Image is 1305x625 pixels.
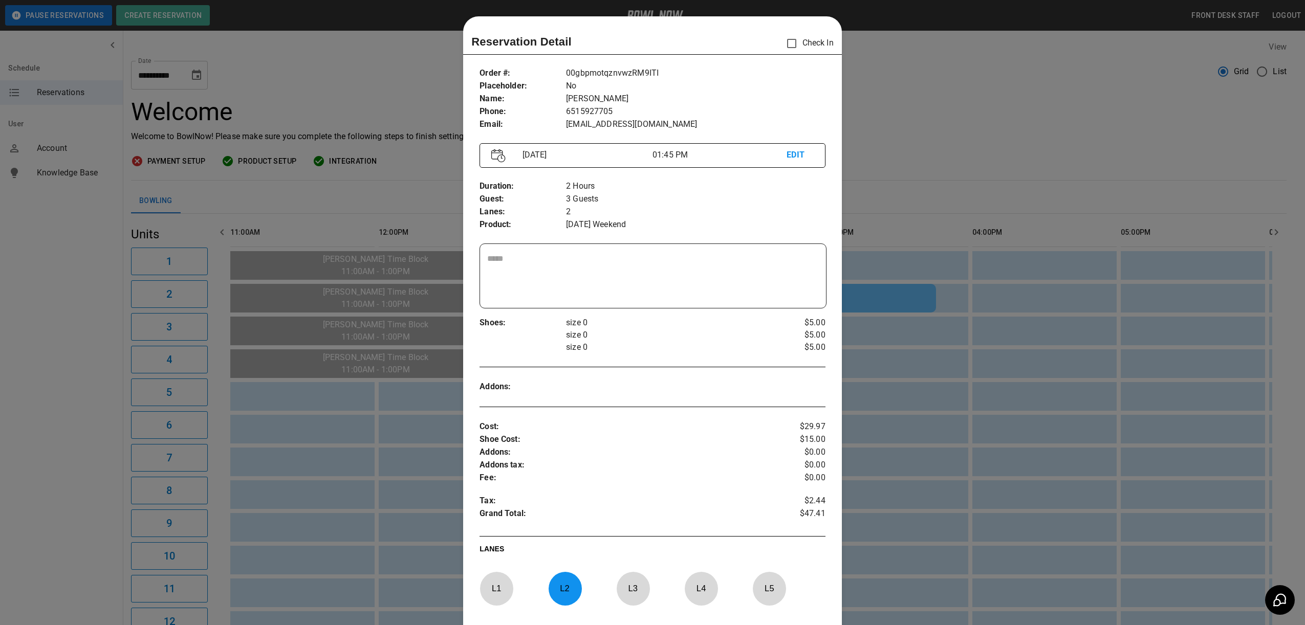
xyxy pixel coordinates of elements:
[480,93,566,105] p: Name :
[752,576,786,600] p: L 5
[480,495,768,507] p: Tax :
[566,193,825,206] p: 3 Guests
[566,206,825,218] p: 2
[480,67,566,80] p: Order # :
[518,149,652,161] p: [DATE]
[480,193,566,206] p: Guest :
[768,446,825,459] p: $0.00
[480,118,566,131] p: Email :
[480,446,768,459] p: Addons :
[768,472,825,484] p: $0.00
[768,317,825,329] p: $5.00
[652,149,787,161] p: 01:45 PM
[566,341,768,353] p: size 0
[781,33,834,54] p: Check In
[768,507,825,523] p: $47.41
[566,93,825,105] p: [PERSON_NAME]
[768,495,825,507] p: $2.44
[684,576,718,600] p: L 4
[480,507,768,523] p: Grand Total :
[768,341,825,353] p: $5.00
[768,329,825,341] p: $5.00
[491,149,506,163] img: Vector
[566,180,825,193] p: 2 Hours
[480,459,768,472] p: Addons tax :
[480,317,566,329] p: Shoes :
[768,420,825,433] p: $29.97
[566,317,768,329] p: size 0
[480,180,566,193] p: Duration :
[480,472,768,484] p: Fee :
[480,206,566,218] p: Lanes :
[566,80,825,93] p: No
[548,576,582,600] p: L 2
[787,149,813,162] p: EDIT
[566,218,825,231] p: [DATE] Weekend
[768,459,825,472] p: $0.00
[616,576,650,600] p: L 3
[566,67,825,80] p: 00gbpmotqznvwzRM9ITI
[480,218,566,231] p: Product :
[480,420,768,433] p: Cost :
[480,80,566,93] p: Placeholder :
[471,33,572,50] p: Reservation Detail
[566,105,825,118] p: 6515927705
[768,433,825,446] p: $15.00
[480,576,513,600] p: L 1
[480,544,825,558] p: LANES
[566,329,768,341] p: size 0
[480,433,768,446] p: Shoe Cost :
[480,381,566,393] p: Addons :
[566,118,825,131] p: [EMAIL_ADDRESS][DOMAIN_NAME]
[480,105,566,118] p: Phone :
